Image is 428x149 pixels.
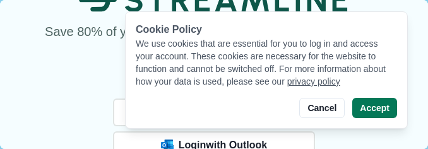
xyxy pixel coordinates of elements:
[352,98,397,118] button: Accept
[136,24,202,35] span: Cookie Policy
[299,98,345,118] button: Cancel
[136,37,397,88] div: We use cookies that are essential for you to log in and access your account. These cookies are ne...
[287,76,340,86] a: privacy policy
[30,23,398,58] h1: Save 80% of your time on finding, qualifying, and applying to public funding.
[113,98,315,126] button: Loginwith Google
